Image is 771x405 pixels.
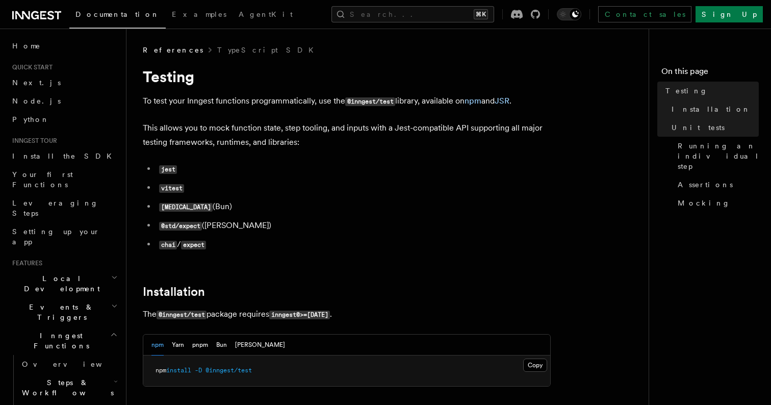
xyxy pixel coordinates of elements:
li: ([PERSON_NAME]) [156,218,551,233]
a: Installation [143,285,205,299]
span: Documentation [75,10,160,18]
span: Assertions [678,180,733,190]
span: AgentKit [239,10,293,18]
a: Mocking [674,194,759,212]
span: Mocking [678,198,730,208]
span: Install the SDK [12,152,118,160]
span: Quick start [8,63,53,71]
a: Installation [667,100,759,118]
a: TypeScript SDK [217,45,320,55]
button: Copy [523,359,547,372]
button: npm [151,335,164,356]
span: Running an individual step [678,141,759,171]
button: Bun [216,335,227,356]
code: inngest@>=[DATE] [269,311,330,319]
span: References [143,45,203,55]
span: Home [12,41,41,51]
span: Node.js [12,97,61,105]
span: Inngest Functions [8,331,110,351]
button: Events & Triggers [8,298,120,326]
code: @std/expect [159,222,202,231]
code: expect [181,241,206,249]
a: Leveraging Steps [8,194,120,222]
code: chai [159,241,177,249]
a: AgentKit [233,3,299,28]
code: vitest [159,184,184,193]
button: Search...⌘K [331,6,494,22]
a: npm [465,96,481,106]
a: Python [8,110,120,129]
span: Examples [172,10,226,18]
a: Node.js [8,92,120,110]
kbd: ⌘K [474,9,488,19]
span: Installation [672,104,751,114]
a: Unit tests [667,118,759,137]
span: Next.js [12,79,61,87]
button: Yarn [172,335,184,356]
span: -D [195,367,202,374]
span: install [166,367,191,374]
span: Setting up your app [12,227,100,246]
code: jest [159,165,177,174]
a: Examples [166,3,233,28]
button: Toggle dark mode [557,8,581,20]
li: / [156,237,551,252]
a: Next.js [8,73,120,92]
code: [MEDICAL_DATA] [159,203,213,212]
button: [PERSON_NAME] [235,335,285,356]
a: Setting up your app [8,222,120,251]
span: Overview [22,360,127,368]
span: @inngest/test [205,367,252,374]
span: Python [12,115,49,123]
a: Your first Functions [8,165,120,194]
button: Inngest Functions [8,326,120,355]
span: Local Development [8,273,111,294]
a: Overview [18,355,120,373]
button: pnpm [192,335,208,356]
button: Steps & Workflows [18,373,120,402]
span: npm [156,367,166,374]
button: Local Development [8,269,120,298]
span: Events & Triggers [8,302,111,322]
span: Steps & Workflows [18,377,114,398]
span: Unit tests [672,122,725,133]
span: Your first Functions [12,170,73,189]
a: Testing [661,82,759,100]
a: Assertions [674,175,759,194]
h1: Testing [143,67,551,86]
span: Features [8,259,42,267]
a: Documentation [69,3,166,29]
a: Home [8,37,120,55]
p: This allows you to mock function state, step tooling, and inputs with a Jest-compatible API suppo... [143,121,551,149]
a: JSR [495,96,509,106]
span: Testing [665,86,708,96]
a: Sign Up [696,6,763,22]
li: (Bun) [156,199,551,214]
span: Leveraging Steps [12,199,98,217]
code: @inngest/test [345,97,395,106]
p: To test your Inngest functions programmatically, use the library, available on and . [143,94,551,109]
a: Contact sales [598,6,691,22]
a: Install the SDK [8,147,120,165]
h4: On this page [661,65,759,82]
p: The package requires . [143,307,551,322]
a: Running an individual step [674,137,759,175]
span: Inngest tour [8,137,57,145]
code: @inngest/test [157,311,207,319]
